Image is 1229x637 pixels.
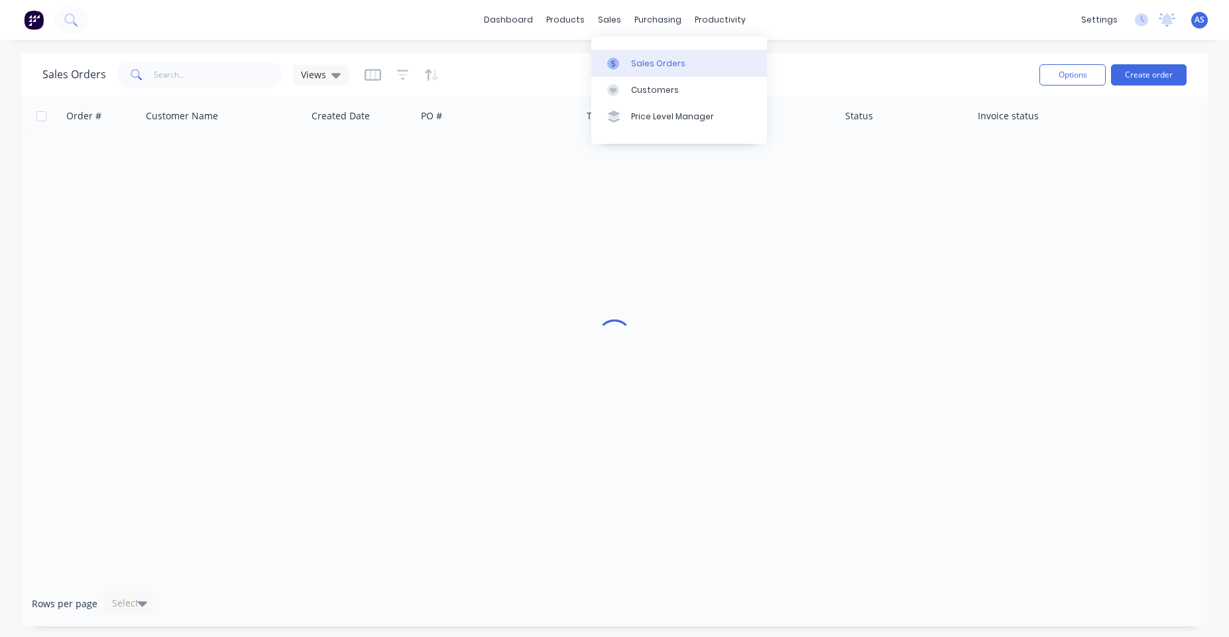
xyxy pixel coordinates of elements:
[631,111,714,123] div: Price Level Manager
[32,597,97,610] span: Rows per page
[421,109,442,123] div: PO #
[301,68,326,82] span: Views
[154,62,283,88] input: Search...
[591,10,628,30] div: sales
[587,109,622,123] div: Total ($)
[1195,14,1204,26] span: AS
[1075,10,1124,30] div: settings
[24,10,44,30] img: Factory
[591,103,767,130] a: Price Level Manager
[146,109,218,123] div: Customer Name
[312,109,370,123] div: Created Date
[591,77,767,103] a: Customers
[978,109,1039,123] div: Invoice status
[688,10,752,30] div: productivity
[66,109,101,123] div: Order #
[628,10,688,30] div: purchasing
[1111,64,1187,86] button: Create order
[42,68,106,81] h1: Sales Orders
[1039,64,1106,86] button: Options
[477,10,540,30] a: dashboard
[631,84,679,96] div: Customers
[631,58,685,70] div: Sales Orders
[591,50,767,76] a: Sales Orders
[540,10,591,30] div: products
[845,109,873,123] div: Status
[112,597,146,610] div: Select...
